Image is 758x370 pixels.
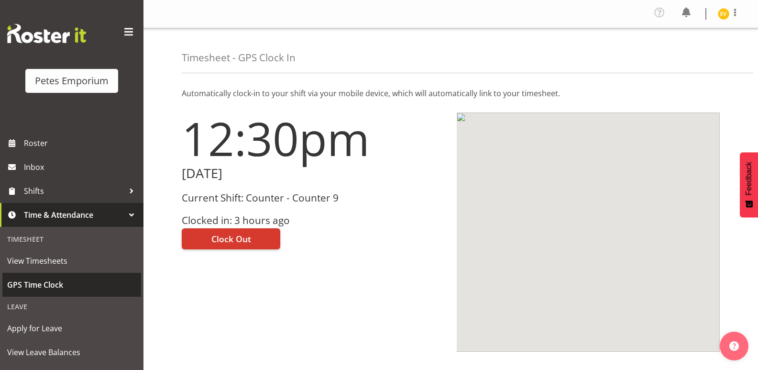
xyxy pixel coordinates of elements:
span: Roster [24,136,139,150]
span: Apply for Leave [7,321,136,336]
h4: Timesheet - GPS Clock In [182,52,296,63]
div: Timesheet [2,229,141,249]
span: Time & Attendance [24,208,124,222]
div: Petes Emporium [35,74,109,88]
a: Apply for Leave [2,316,141,340]
button: Clock Out [182,228,280,249]
span: Shifts [24,184,124,198]
p: Automatically clock-in to your shift via your mobile device, which will automatically link to you... [182,88,720,99]
img: Rosterit website logo [7,24,86,43]
a: View Leave Balances [2,340,141,364]
a: GPS Time Clock [2,273,141,297]
span: Feedback [745,162,753,195]
h3: Clocked in: 3 hours ago [182,215,445,226]
h1: 12:30pm [182,112,445,164]
span: Clock Out [211,233,251,245]
span: GPS Time Clock [7,278,136,292]
div: Leave [2,297,141,316]
button: Feedback - Show survey [740,152,758,217]
img: help-xxl-2.png [729,341,739,351]
img: eva-vailini10223.jpg [718,8,729,20]
span: View Leave Balances [7,345,136,359]
span: Inbox [24,160,139,174]
a: View Timesheets [2,249,141,273]
h3: Current Shift: Counter - Counter 9 [182,192,445,203]
span: View Timesheets [7,254,136,268]
h2: [DATE] [182,166,445,181]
